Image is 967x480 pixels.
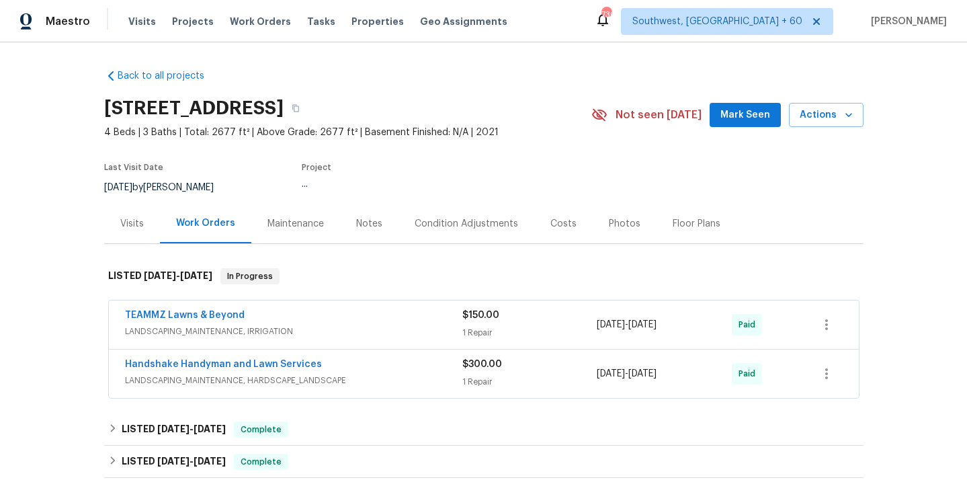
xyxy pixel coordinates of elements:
[144,271,176,280] span: [DATE]
[125,311,245,320] a: TEAMMZ Lawns & Beyond
[157,456,226,466] span: -
[157,456,190,466] span: [DATE]
[235,455,287,469] span: Complete
[302,163,331,171] span: Project
[104,163,163,171] span: Last Visit Date
[194,456,226,466] span: [DATE]
[597,318,657,331] span: -
[157,424,226,434] span: -
[628,320,657,329] span: [DATE]
[104,69,233,83] a: Back to all projects
[144,271,212,280] span: -
[128,15,156,28] span: Visits
[597,367,657,381] span: -
[720,107,770,124] span: Mark Seen
[125,325,462,338] span: LANDSCAPING_MAINTENANCE, IRRIGATION
[122,422,226,438] h6: LISTED
[194,424,226,434] span: [DATE]
[351,15,404,28] span: Properties
[120,217,144,231] div: Visits
[866,15,947,28] span: [PERSON_NAME]
[628,369,657,378] span: [DATE]
[462,360,502,369] span: $300.00
[550,217,577,231] div: Costs
[415,217,518,231] div: Condition Adjustments
[104,126,591,139] span: 4 Beds | 3 Baths | Total: 2677 ft² | Above Grade: 2677 ft² | Basement Finished: N/A | 2021
[356,217,382,231] div: Notes
[462,311,499,320] span: $150.00
[420,15,507,28] span: Geo Assignments
[122,454,226,470] h6: LISTED
[104,413,864,446] div: LISTED [DATE]-[DATE]Complete
[176,216,235,230] div: Work Orders
[104,179,230,196] div: by [PERSON_NAME]
[302,179,560,189] div: ...
[125,360,322,369] a: Handshake Handyman and Lawn Services
[739,367,761,381] span: Paid
[157,424,190,434] span: [DATE]
[673,217,720,231] div: Floor Plans
[284,96,308,120] button: Copy Address
[104,446,864,478] div: LISTED [DATE]-[DATE]Complete
[616,108,702,122] span: Not seen [DATE]
[632,15,802,28] span: Southwest, [GEOGRAPHIC_DATA] + 60
[462,326,597,339] div: 1 Repair
[108,268,212,284] h6: LISTED
[222,270,278,283] span: In Progress
[172,15,214,28] span: Projects
[104,183,132,192] span: [DATE]
[609,217,640,231] div: Photos
[180,271,212,280] span: [DATE]
[267,217,324,231] div: Maintenance
[800,107,853,124] span: Actions
[104,102,284,115] h2: [STREET_ADDRESS]
[462,375,597,389] div: 1 Repair
[789,103,864,128] button: Actions
[230,15,291,28] span: Work Orders
[46,15,90,28] span: Maestro
[597,369,625,378] span: [DATE]
[597,320,625,329] span: [DATE]
[235,423,287,436] span: Complete
[104,255,864,298] div: LISTED [DATE]-[DATE]In Progress
[601,8,611,22] div: 736
[739,318,761,331] span: Paid
[125,374,462,387] span: LANDSCAPING_MAINTENANCE, HARDSCAPE_LANDSCAPE
[307,17,335,26] span: Tasks
[710,103,781,128] button: Mark Seen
